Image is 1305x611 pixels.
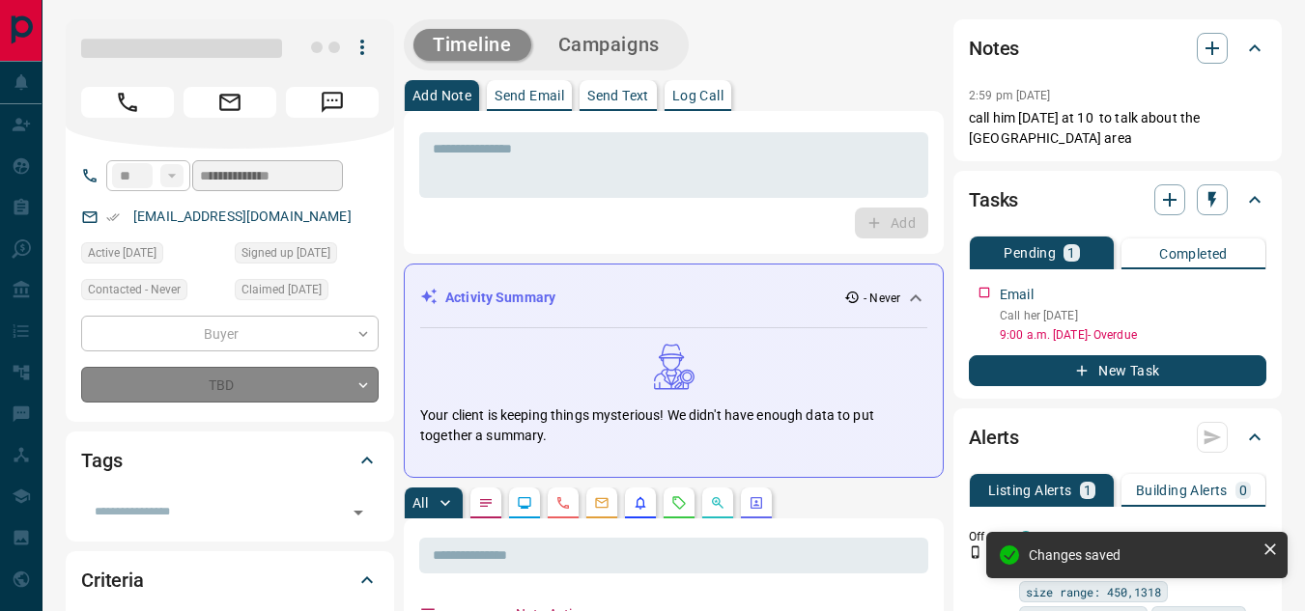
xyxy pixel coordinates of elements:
[81,242,225,269] div: Sun Apr 14 2024
[81,87,174,118] span: Call
[413,29,531,61] button: Timeline
[412,89,471,102] p: Add Note
[241,243,330,263] span: Signed up [DATE]
[184,87,276,118] span: Email
[969,89,1051,102] p: 2:59 pm [DATE]
[420,405,927,446] p: Your client is keeping things mysterious! We didn't have enough data to put together a summary.
[81,437,379,484] div: Tags
[1084,484,1092,497] p: 1
[1000,285,1034,305] p: Email
[81,445,122,476] h2: Tags
[88,280,181,299] span: Contacted - Never
[1067,246,1075,260] p: 1
[864,290,900,307] p: - Never
[969,25,1266,71] div: Notes
[517,495,532,511] svg: Lead Browsing Activity
[969,184,1018,215] h2: Tasks
[1159,247,1228,261] p: Completed
[671,495,687,511] svg: Requests
[969,108,1266,149] p: call him [DATE] at 10 to talk about the [GEOGRAPHIC_DATA] area
[241,280,322,299] span: Claimed [DATE]
[478,495,494,511] svg: Notes
[988,484,1072,497] p: Listing Alerts
[710,495,725,511] svg: Opportunities
[1000,307,1266,324] p: Call her [DATE]
[1000,326,1266,344] p: 9:00 a.m. [DATE] - Overdue
[969,33,1019,64] h2: Notes
[594,495,610,511] svg: Emails
[749,495,764,511] svg: Agent Actions
[587,89,649,102] p: Send Text
[420,280,927,316] div: Activity Summary- Never
[633,495,648,511] svg: Listing Alerts
[81,565,144,596] h2: Criteria
[1029,547,1255,563] div: Changes saved
[539,29,679,61] button: Campaigns
[1136,484,1228,497] p: Building Alerts
[495,89,564,102] p: Send Email
[286,87,379,118] span: Message
[81,557,379,603] div: Criteria
[969,528,1007,545] p: Off
[969,355,1266,386] button: New Task
[969,545,982,559] svg: Push Notification Only
[345,499,372,526] button: Open
[969,422,1019,453] h2: Alerts
[969,177,1266,223] div: Tasks
[672,89,723,102] p: Log Call
[412,496,428,510] p: All
[969,414,1266,460] div: Alerts
[445,288,555,308] p: Activity Summary
[81,367,379,403] div: TBD
[106,210,120,224] svg: Email Verified
[1004,246,1056,260] p: Pending
[81,316,379,351] div: Buyer
[88,243,156,263] span: Active [DATE]
[555,495,571,511] svg: Calls
[235,279,379,306] div: Thu Sep 07 2023
[235,242,379,269] div: Sun May 07 2023
[133,208,352,224] a: [EMAIL_ADDRESS][DOMAIN_NAME]
[1239,484,1247,497] p: 0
